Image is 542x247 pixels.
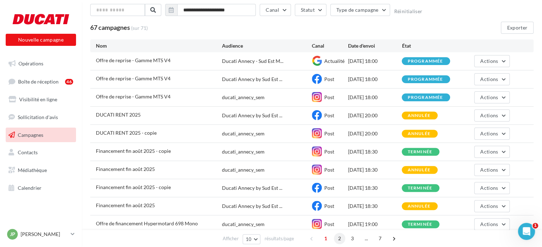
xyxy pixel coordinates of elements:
[474,109,510,122] button: Actions
[222,184,282,192] span: Ducati Annecy by Sud Est ...
[222,42,312,49] div: Audience
[260,4,291,16] button: Canal
[222,112,282,119] span: Ducati Annecy by Sud Est ...
[474,200,510,212] button: Actions
[96,57,170,63] span: Offre de reprise - Gamme MTS V4
[407,168,430,172] div: annulée
[324,94,334,100] span: Post
[480,149,498,155] span: Actions
[18,131,43,138] span: Campagnes
[4,110,77,125] a: Sollicitation d'avis
[407,186,432,190] div: terminée
[480,58,498,64] span: Actions
[474,91,510,103] button: Actions
[222,166,265,173] div: ducati_annecy_sem
[96,184,171,190] span: Financement fin août 2025 - copie
[4,181,77,195] a: Calendrier
[324,130,334,136] span: Post
[474,146,510,158] button: Actions
[480,112,498,118] span: Actions
[96,75,170,81] span: Offre de reprise - Gamme MTS V4
[96,130,157,136] span: DUCATI RENT 2025 - copie
[324,167,334,173] span: Post
[474,128,510,140] button: Actions
[320,233,331,244] span: 1
[18,167,47,173] span: Médiathèque
[21,231,68,238] p: [PERSON_NAME]
[324,185,334,191] span: Post
[480,221,498,227] span: Actions
[480,185,498,191] span: Actions
[330,4,390,16] button: Type de campagne
[96,42,222,49] div: Nom
[246,236,252,242] span: 10
[96,148,171,154] span: Financement fin août 2025 - copie
[295,4,326,16] button: Statut
[222,76,282,83] span: Ducati Annecy by Sud Est ...
[222,203,282,210] span: Ducati Annecy by Sud Est ...
[348,94,402,101] div: [DATE] 18:00
[474,164,510,176] button: Actions
[312,42,348,49] div: Canal
[131,25,148,32] span: (sur 71)
[348,166,402,173] div: [DATE] 18:30
[222,94,265,101] div: ducati_annecy_sem
[348,148,402,155] div: [DATE] 18:30
[222,148,265,155] div: ducati_annecy_sem
[348,76,402,83] div: [DATE] 18:00
[501,22,533,34] button: Exporter
[532,223,538,229] span: 1
[4,163,77,178] a: Médiathèque
[348,58,402,65] div: [DATE] 18:00
[480,130,498,136] span: Actions
[324,221,334,227] span: Post
[348,130,402,137] div: [DATE] 20:00
[18,149,38,155] span: Contacts
[18,185,42,191] span: Calendrier
[407,59,443,64] div: programmée
[4,92,77,107] a: Visibilité en ligne
[96,93,170,100] span: Offre de reprise - Gamme MTS V4
[334,233,345,244] span: 2
[324,149,334,155] span: Post
[90,23,130,31] span: 67 campagnes
[324,112,334,118] span: Post
[347,233,358,244] span: 3
[6,227,76,241] a: JP [PERSON_NAME]
[324,58,345,64] span: Actualité
[348,112,402,119] div: [DATE] 20:00
[223,235,239,242] span: Afficher
[264,235,294,242] span: résultats/page
[394,9,422,14] button: Réinitialiser
[480,94,498,100] span: Actions
[10,231,15,238] span: JP
[474,218,510,230] button: Actions
[407,204,430,209] div: annulée
[4,145,77,160] a: Contacts
[348,184,402,192] div: [DATE] 18:30
[4,128,77,143] a: Campagnes
[96,220,198,226] span: Offre de financement Hypermotard 698 Mono
[480,203,498,209] span: Actions
[474,73,510,85] button: Actions
[407,113,430,118] div: annulée
[348,42,402,49] div: Date d'envoi
[480,76,498,82] span: Actions
[4,74,77,89] a: Boîte de réception46
[18,114,58,120] span: Sollicitation d'avis
[19,96,57,102] span: Visibilité en ligne
[480,167,498,173] span: Actions
[407,131,430,136] div: annulée
[18,78,59,84] span: Boîte de réception
[65,79,73,85] div: 46
[96,202,155,208] span: Financement fin août 2025
[402,42,456,49] div: État
[6,34,76,46] button: Nouvelle campagne
[96,166,155,172] span: Financement fin août 2025
[407,222,432,227] div: terminée
[243,234,261,244] button: 10
[407,77,443,82] div: programmée
[18,60,43,66] span: Opérations
[4,56,77,71] a: Opérations
[348,221,402,228] div: [DATE] 19:00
